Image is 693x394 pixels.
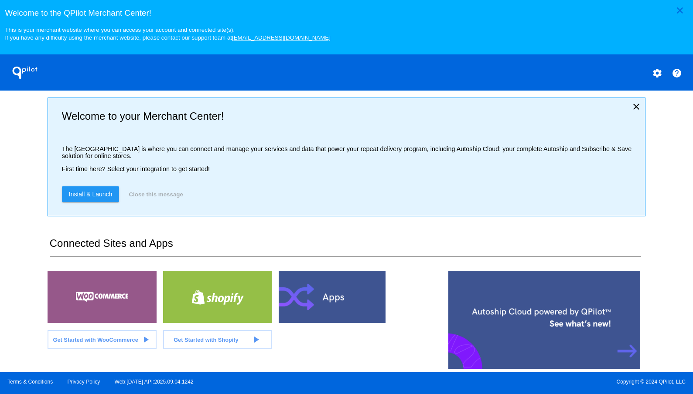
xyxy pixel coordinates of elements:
mat-icon: play_arrow [251,334,261,345]
a: Install & Launch [62,186,119,202]
mat-icon: close [631,101,642,112]
span: Install & Launch [69,191,113,198]
span: Get Started with WooCommerce [53,337,138,343]
a: Web:[DATE] API:2025.09.04.1242 [115,379,194,385]
h3: Welcome to the QPilot Merchant Center! [5,8,688,18]
button: Close this message [126,186,185,202]
a: [EMAIL_ADDRESS][DOMAIN_NAME] [232,34,331,41]
p: First time here? Select your integration to get started! [62,165,638,172]
a: Privacy Policy [68,379,100,385]
a: Get Started with WooCommerce [48,330,157,349]
mat-icon: close [675,5,685,16]
small: This is your merchant website where you can access your account and connected site(s). If you hav... [5,27,330,41]
p: The [GEOGRAPHIC_DATA] is where you can connect and manage your services and data that power your ... [62,145,638,159]
span: Get Started with Shopify [174,337,239,343]
a: Terms & Conditions [7,379,53,385]
mat-icon: play_arrow [140,334,151,345]
a: Get Started with Shopify [163,330,272,349]
mat-icon: settings [652,68,662,78]
mat-icon: help [672,68,682,78]
h2: Connected Sites and Apps [50,237,641,257]
h1: QPilot [7,64,42,81]
h2: Welcome to your Merchant Center! [62,110,638,122]
span: Copyright © 2024 QPilot, LLC [354,379,686,385]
